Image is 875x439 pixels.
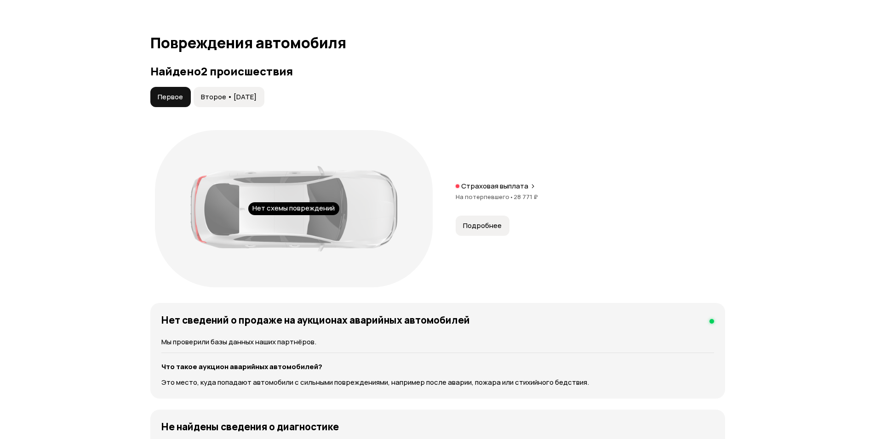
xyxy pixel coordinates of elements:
[161,421,339,433] h4: Не найдены сведения о диагностике
[161,362,322,371] strong: Что такое аукцион аварийных автомобилей?
[161,337,714,347] p: Мы проверили базы данных наших партнёров.
[161,314,470,326] h4: Нет сведений о продаже на аукционах аварийных автомобилей
[201,92,257,102] span: Второе • [DATE]
[150,87,191,107] button: Первое
[158,92,183,102] span: Первое
[461,182,528,191] p: Страховая выплата
[509,193,514,201] span: •
[456,216,509,236] button: Подробнее
[463,221,502,230] span: Подробнее
[150,65,725,78] h3: Найдено 2 происшествия
[161,377,714,388] p: Это место, куда попадают автомобили с сильными повреждениями, например после аварии, пожара или с...
[194,87,264,107] button: Второе • [DATE]
[150,34,725,51] h1: Повреждения автомобиля
[514,193,538,201] span: 28 771 ₽
[456,193,514,201] span: На потерпевшего
[248,202,339,215] div: Нет схемы повреждений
